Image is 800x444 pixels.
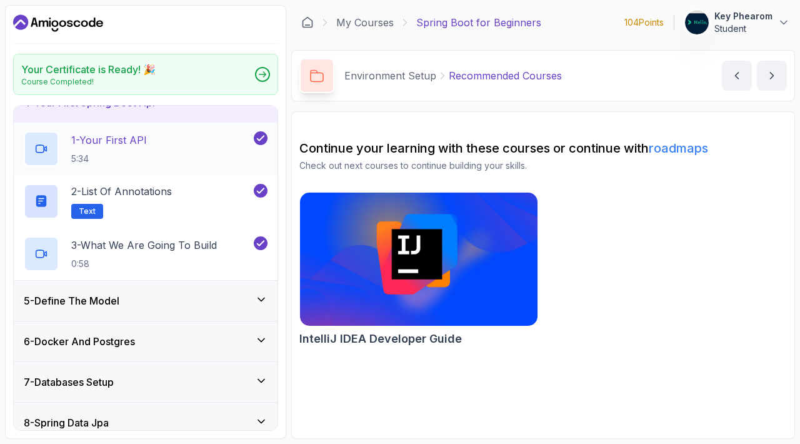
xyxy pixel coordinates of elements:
button: user profile imageKey PhearomStudent [684,10,790,35]
button: previous content [722,61,752,91]
a: IntelliJ IDEA Developer Guide cardIntelliJ IDEA Developer Guide [299,192,538,348]
h2: IntelliJ IDEA Developer Guide [299,330,462,348]
a: Dashboard [301,16,314,29]
p: Course Completed! [21,77,156,87]
h2: Your Certificate is Ready! 🎉 [21,62,156,77]
button: 1-Your First API5:34 [24,131,267,166]
p: Recommended Courses [449,68,562,83]
p: Environment Setup [344,68,436,83]
p: 3 - What We Are Going To Build [71,238,217,253]
img: user profile image [685,11,709,34]
h3: 7 - Databases Setup [24,375,114,390]
p: Spring Boot for Beginners [416,15,541,30]
h3: 5 - Define The Model [24,293,119,308]
a: My Courses [336,15,394,30]
button: 2-List of AnnotationsText [24,184,267,219]
h3: 8 - Spring Data Jpa [24,415,109,430]
button: 3-What We Are Going To Build0:58 [24,236,267,271]
span: Text [79,206,96,216]
button: 8-Spring Data Jpa [14,403,277,443]
p: 104 Points [624,16,664,29]
p: Check out next courses to continue building your skills. [299,159,787,172]
p: 0:58 [71,258,217,270]
p: Key Phearom [714,10,772,23]
a: Dashboard [13,13,103,33]
button: next content [757,61,787,91]
p: 1 - Your First API [71,133,147,148]
button: 7-Databases Setup [14,362,277,402]
p: 5:34 [71,153,147,165]
h2: Continue your learning with these courses or continue with [299,139,787,157]
p: 2 - List of Annotations [71,184,172,199]
p: Student [714,23,772,35]
img: IntelliJ IDEA Developer Guide card [300,193,537,326]
a: roadmaps [649,141,708,156]
h3: 6 - Docker And Postgres [24,334,135,349]
button: 6-Docker And Postgres [14,321,277,361]
button: 5-Define The Model [14,281,277,321]
a: Your Certificate is Ready! 🎉Course Completed! [13,54,278,95]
